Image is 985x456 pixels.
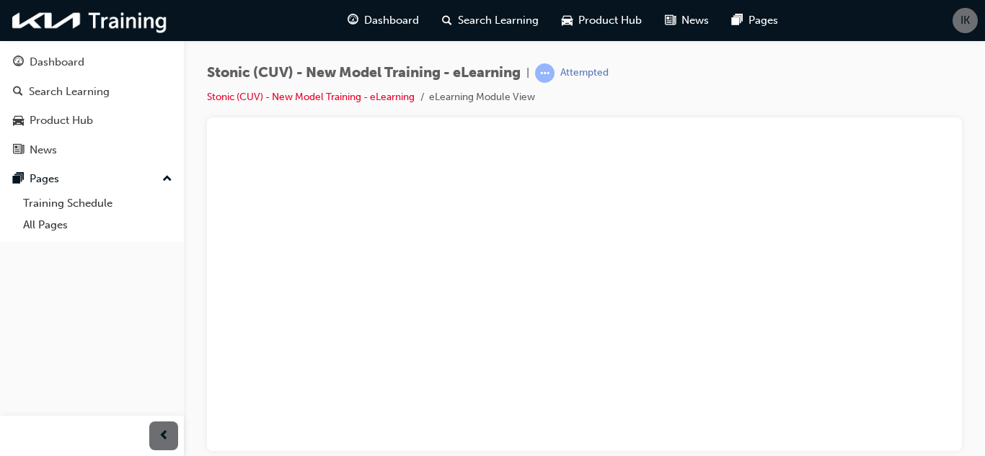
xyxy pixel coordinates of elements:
[458,12,539,29] span: Search Learning
[336,6,430,35] a: guage-iconDashboard
[562,12,573,30] span: car-icon
[6,79,178,105] a: Search Learning
[429,89,535,106] li: eLearning Module View
[30,54,84,71] div: Dashboard
[13,144,24,157] span: news-icon
[17,214,178,236] a: All Pages
[159,427,169,445] span: prev-icon
[953,8,978,33] button: IK
[207,65,521,81] span: Stonic (CUV) - New Model Training - eLearning
[13,115,24,128] span: car-icon
[665,12,676,30] span: news-icon
[720,6,790,35] a: pages-iconPages
[207,91,415,103] a: Stonic (CUV) - New Model Training - eLearning
[17,192,178,215] a: Training Schedule
[364,12,419,29] span: Dashboard
[30,171,59,187] div: Pages
[960,12,970,29] span: IK
[653,6,720,35] a: news-iconNews
[748,12,778,29] span: Pages
[535,63,555,83] span: learningRecordVerb_ATTEMPT-icon
[13,173,24,186] span: pages-icon
[162,170,172,189] span: up-icon
[578,12,642,29] span: Product Hub
[550,6,653,35] a: car-iconProduct Hub
[6,49,178,76] a: Dashboard
[732,12,743,30] span: pages-icon
[6,46,178,166] button: DashboardSearch LearningProduct HubNews
[13,56,24,69] span: guage-icon
[6,107,178,134] a: Product Hub
[430,6,550,35] a: search-iconSearch Learning
[6,137,178,164] a: News
[6,166,178,192] button: Pages
[348,12,358,30] span: guage-icon
[30,112,93,129] div: Product Hub
[560,66,609,80] div: Attempted
[681,12,709,29] span: News
[30,142,57,158] div: News
[13,86,23,99] span: search-icon
[526,65,529,81] span: |
[29,84,110,100] div: Search Learning
[7,6,173,35] img: kia-training
[442,12,452,30] span: search-icon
